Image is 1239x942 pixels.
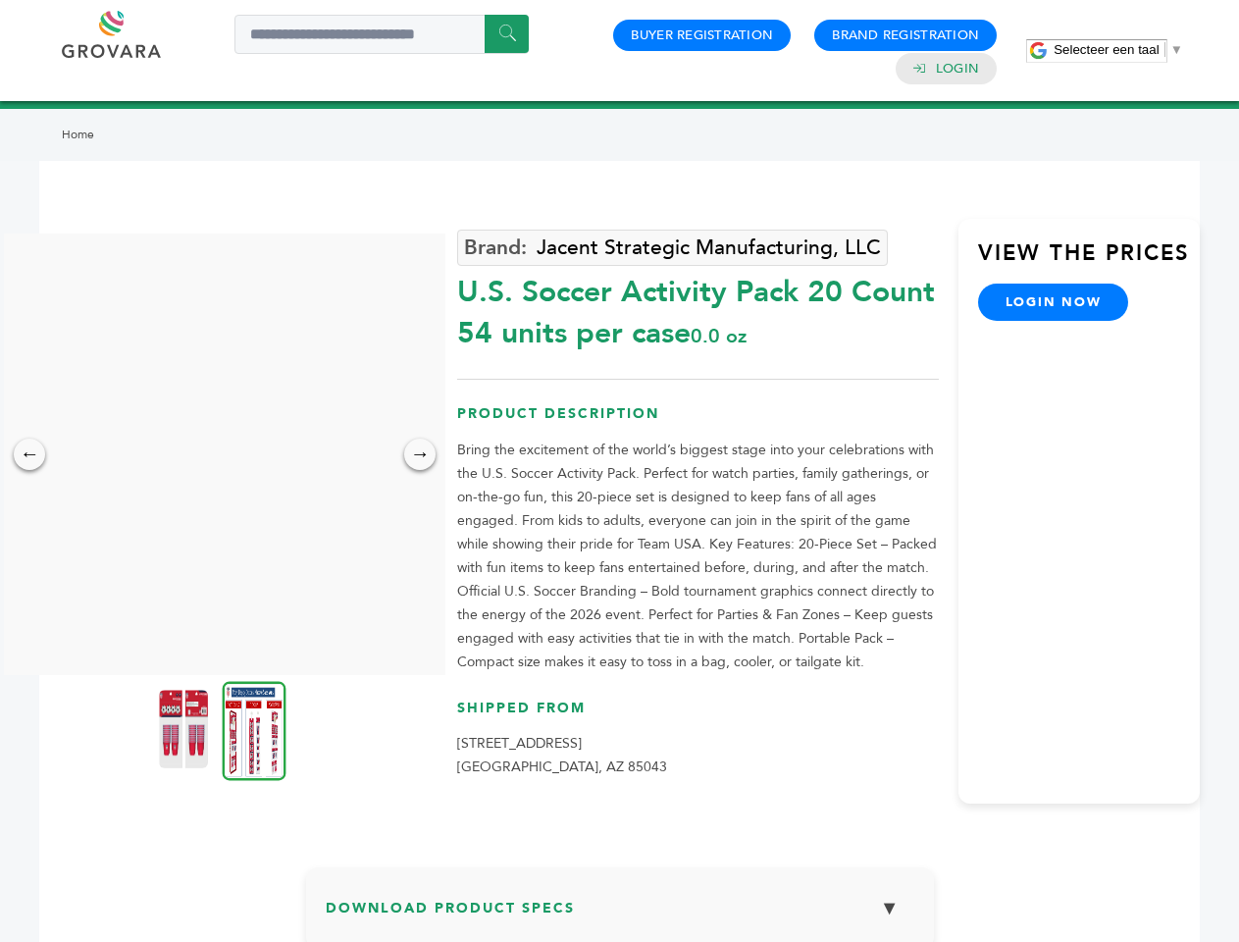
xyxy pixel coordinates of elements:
[457,439,939,674] p: Bring the excitement of the world’s biggest stage into your celebrations with the U.S. Soccer Act...
[457,230,888,266] a: Jacent Strategic Manufacturing, LLC
[631,26,773,44] a: Buyer Registration
[691,323,747,349] span: 0.0 oz
[159,690,208,768] img: U.S. Soccer Activity Pack – 20 Count 54 units per case 0.0 oz
[1164,42,1165,57] span: ​
[457,404,939,439] h3: Product Description
[936,60,979,78] a: Login
[457,262,939,354] div: U.S. Soccer Activity Pack 20 Count 54 units per case
[404,439,436,470] div: →
[457,699,939,733] h3: Shipped From
[62,127,94,142] a: Home
[1054,42,1183,57] a: Selecteer een taal​
[978,284,1129,321] a: login now
[223,681,286,780] img: U.S. Soccer Activity Pack – 20 Count 54 units per case 0.0 oz
[14,439,45,470] div: ←
[978,238,1200,284] h3: View the Prices
[457,732,939,779] p: [STREET_ADDRESS] [GEOGRAPHIC_DATA], AZ 85043
[865,887,914,929] button: ▼
[1170,42,1183,57] span: ▼
[234,15,529,54] input: Search a product or brand...
[1054,42,1159,57] span: Selecteer een taal
[832,26,979,44] a: Brand Registration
